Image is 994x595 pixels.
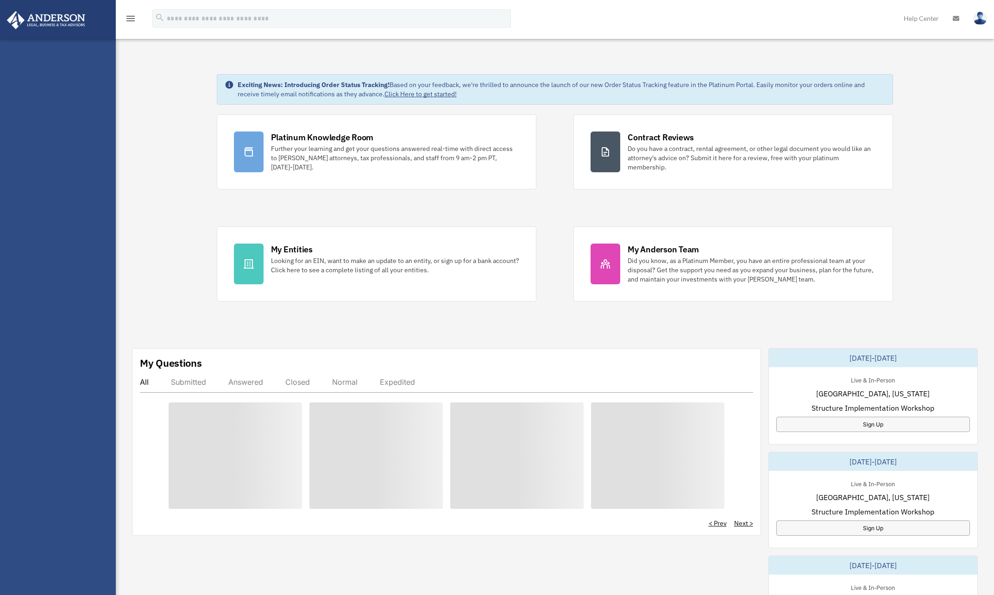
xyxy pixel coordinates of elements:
[776,520,970,536] a: Sign Up
[769,349,978,367] div: [DATE]-[DATE]
[271,244,313,255] div: My Entities
[380,377,415,387] div: Expedited
[271,132,374,143] div: Platinum Knowledge Room
[628,144,876,172] div: Do you have a contract, rental agreement, or other legal document you would like an attorney's ad...
[228,377,263,387] div: Answered
[332,377,358,387] div: Normal
[155,13,165,23] i: search
[843,375,902,384] div: Live & In-Person
[140,377,149,387] div: All
[628,256,876,284] div: Did you know, as a Platinum Member, you have an entire professional team at your disposal? Get th...
[271,256,519,275] div: Looking for an EIN, want to make an update to an entity, or sign up for a bank account? Click her...
[125,13,136,24] i: menu
[140,356,202,370] div: My Questions
[709,519,727,528] a: < Prev
[573,114,893,189] a: Contract Reviews Do you have a contract, rental agreement, or other legal document you would like...
[4,11,88,29] img: Anderson Advisors Platinum Portal
[769,556,978,575] div: [DATE]-[DATE]
[843,478,902,488] div: Live & In-Person
[812,402,934,413] span: Structure Implementation Workshop
[843,582,902,592] div: Live & In-Person
[573,226,893,301] a: My Anderson Team Did you know, as a Platinum Member, you have an entire professional team at your...
[285,377,310,387] div: Closed
[171,377,206,387] div: Submitted
[238,81,390,89] strong: Exciting News: Introducing Order Status Tracking!
[217,226,536,301] a: My Entities Looking for an EIN, want to make an update to an entity, or sign up for a bank accoun...
[384,90,457,98] a: Click Here to get started!
[125,16,136,24] a: menu
[628,132,694,143] div: Contract Reviews
[271,144,519,172] div: Further your learning and get your questions answered real-time with direct access to [PERSON_NAM...
[238,80,886,99] div: Based on your feedback, we're thrilled to announce the launch of our new Order Status Tracking fe...
[217,114,536,189] a: Platinum Knowledge Room Further your learning and get your questions answered real-time with dire...
[816,492,930,503] span: [GEOGRAPHIC_DATA], [US_STATE]
[769,452,978,471] div: [DATE]-[DATE]
[816,388,930,399] span: [GEOGRAPHIC_DATA], [US_STATE]
[628,244,699,255] div: My Anderson Team
[776,417,970,432] a: Sign Up
[973,12,987,25] img: User Pic
[734,519,753,528] a: Next >
[812,506,934,517] span: Structure Implementation Workshop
